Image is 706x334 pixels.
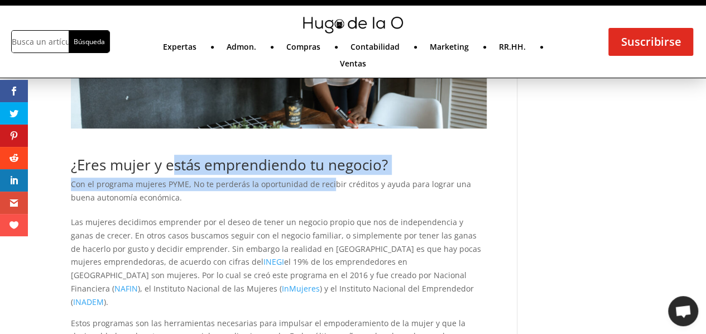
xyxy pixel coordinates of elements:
input: Búsqueda [69,31,109,53]
a: Ventas [340,60,366,72]
a: InMujeres [282,283,320,294]
a: Contabilidad [350,43,400,55]
a: Marketing [430,43,469,55]
p: Las mujeres decidimos emprender por el deseo de tener un negocio propio que nos de independencia ... [71,216,487,317]
a: INEGI [263,256,284,267]
a: Admon. [227,43,256,55]
a: INADEM [73,297,104,307]
img: mini-hugo-de-la-o-logo [303,17,402,34]
a: Expertas [163,43,196,55]
a: RR.HH. [499,43,526,55]
h2: ¿Eres mujer y estás emprendiendo tu negocio? [71,158,487,178]
a: Compras [286,43,320,55]
a: Suscribirse [608,28,693,56]
div: Chat abierto [668,296,698,326]
a: mini-hugo-de-la-o-logo [303,25,402,36]
input: Busca un artículo [12,31,69,53]
p: Con el programa mujeres PYME, No te perderás la oportunidad de recibir créditos y ayuda para logr... [71,178,487,204]
a: NAFIN [114,283,138,294]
